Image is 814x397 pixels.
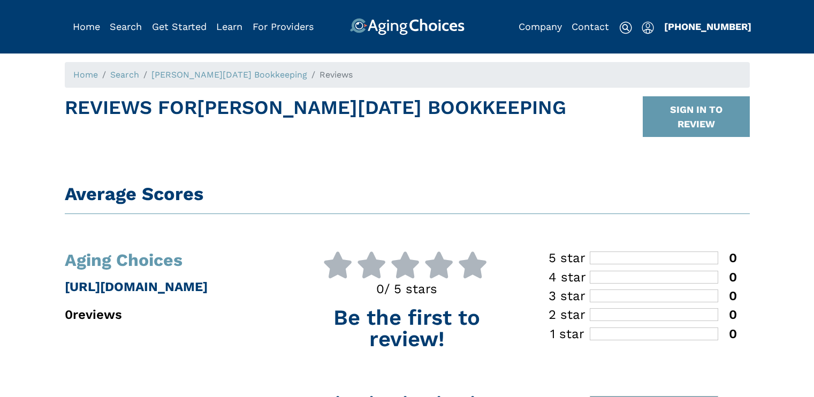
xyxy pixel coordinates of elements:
[110,21,142,32] a: Search
[718,308,737,321] div: 0
[718,327,737,340] div: 0
[216,21,242,32] a: Learn
[572,21,609,32] a: Contact
[718,251,737,264] div: 0
[643,96,750,137] button: SIGN IN TO REVIEW
[642,21,654,34] img: user-icon.svg
[642,18,654,35] div: Popover trigger
[298,307,516,350] p: Be the first to review!
[619,21,632,34] img: search-icon.svg
[152,21,207,32] a: Get Started
[65,251,283,269] h1: Aging Choices
[544,251,590,264] div: 5 star
[349,18,464,35] img: AgingChoices
[65,183,750,205] h1: Average Scores
[73,70,98,80] a: Home
[298,279,516,299] p: 0 / 5 stars
[110,70,139,80] a: Search
[544,308,590,321] div: 2 star
[151,70,307,80] a: [PERSON_NAME][DATE] Bookkeeping
[544,271,590,284] div: 4 star
[718,289,737,302] div: 0
[110,18,142,35] div: Popover trigger
[65,62,750,88] nav: breadcrumb
[718,271,737,284] div: 0
[65,305,283,324] p: 0 reviews
[664,21,751,32] a: [PHONE_NUMBER]
[544,289,590,302] div: 3 star
[319,70,353,80] span: Reviews
[65,277,283,296] p: [URL][DOMAIN_NAME]
[519,21,562,32] a: Company
[544,327,590,340] div: 1 star
[65,96,566,137] h1: Reviews For [PERSON_NAME][DATE] Bookkeeping
[73,21,100,32] a: Home
[253,21,314,32] a: For Providers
